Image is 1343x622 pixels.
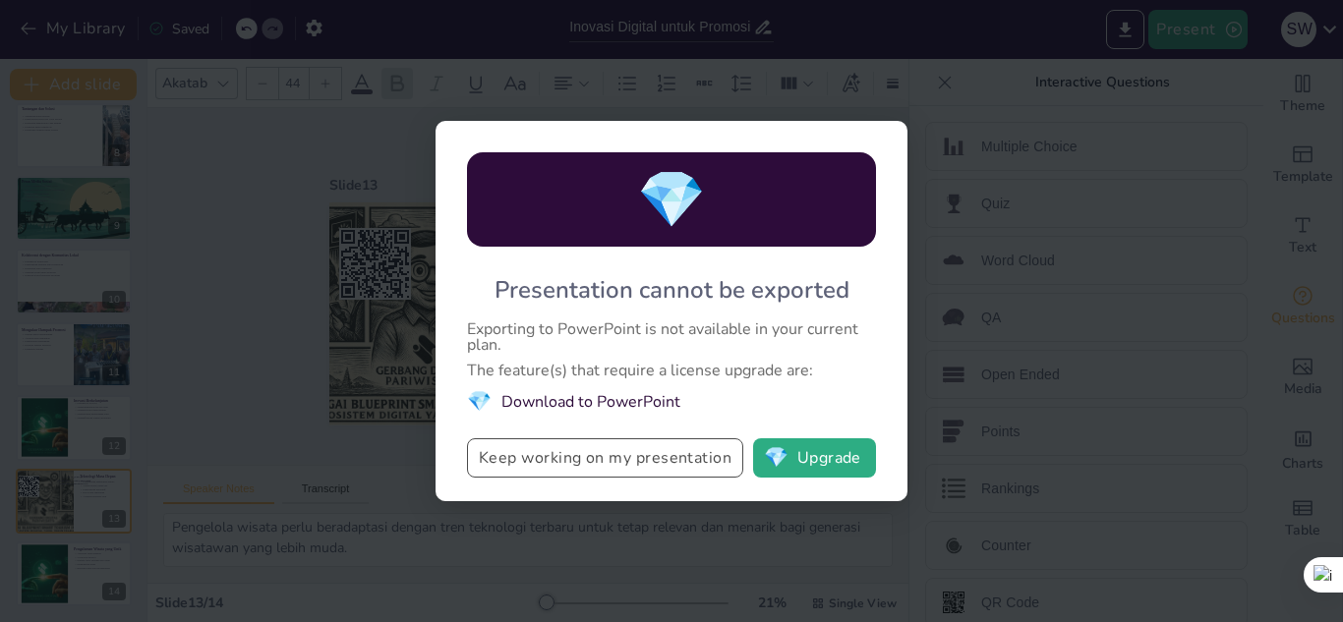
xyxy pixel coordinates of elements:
span: diamond [467,388,492,415]
span: diamond [637,162,706,238]
div: The feature(s) that require a license upgrade are: [467,363,876,378]
span: diamond [764,448,788,468]
button: diamondUpgrade [753,438,876,478]
div: Presentation cannot be exported [495,274,849,306]
button: Keep working on my presentation [467,438,743,478]
li: Download to PowerPoint [467,388,876,415]
div: Exporting to PowerPoint is not available in your current plan. [467,321,876,353]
